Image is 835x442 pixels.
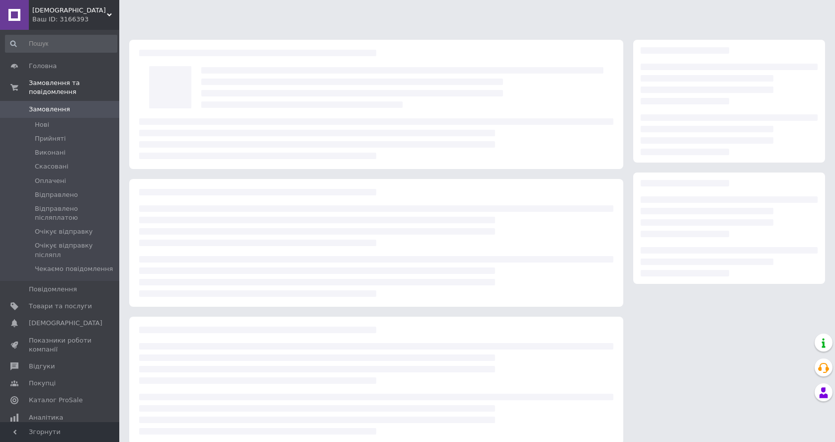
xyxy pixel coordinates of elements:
[29,79,119,96] span: Замовлення та повідомлення
[35,134,66,143] span: Прийняті
[29,362,55,371] span: Відгуки
[35,265,113,273] span: Чекаємо повідомлення
[35,177,66,185] span: Оплачені
[35,162,69,171] span: Скасовані
[29,396,83,405] span: Каталог ProSale
[32,6,107,15] span: EShara
[29,413,63,422] span: Аналітика
[35,204,116,222] span: Відправлено післяплатою
[35,241,116,259] span: Очікує відправку післяпл
[32,15,119,24] div: Ваш ID: 3166393
[5,35,117,53] input: Пошук
[35,120,49,129] span: Нові
[35,148,66,157] span: Виконані
[35,227,93,236] span: Очікує відправку
[29,336,92,354] span: Показники роботи компанії
[29,302,92,311] span: Товари та послуги
[29,105,70,114] span: Замовлення
[29,319,102,328] span: [DEMOGRAPHIC_DATA]
[29,379,56,388] span: Покупці
[35,190,78,199] span: Відправлено
[29,62,57,71] span: Головна
[29,285,77,294] span: Повідомлення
